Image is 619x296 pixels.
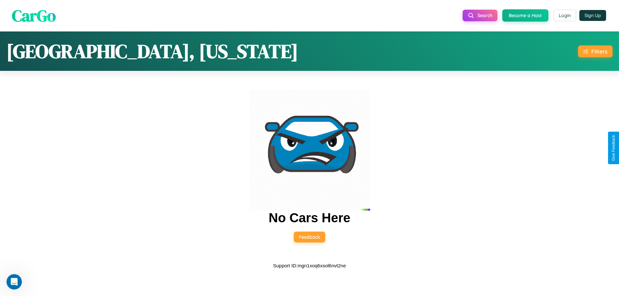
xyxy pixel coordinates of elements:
button: Filters [578,45,613,57]
button: Search [463,10,497,21]
div: Filters [591,48,607,55]
h1: [GEOGRAPHIC_DATA], [US_STATE] [6,38,298,64]
img: car [249,90,370,211]
h2: No Cars Here [269,211,350,225]
button: Login [553,10,576,21]
button: Become a Host [502,9,548,22]
div: Give Feedback [611,135,616,161]
button: Sign Up [579,10,606,21]
iframe: Intercom live chat [6,274,22,290]
p: Support ID: mgn1xoq6xsol6nvt2ne [273,261,346,270]
span: CarGo [12,4,56,26]
button: Feedback [294,232,325,243]
span: Search [477,13,492,18]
